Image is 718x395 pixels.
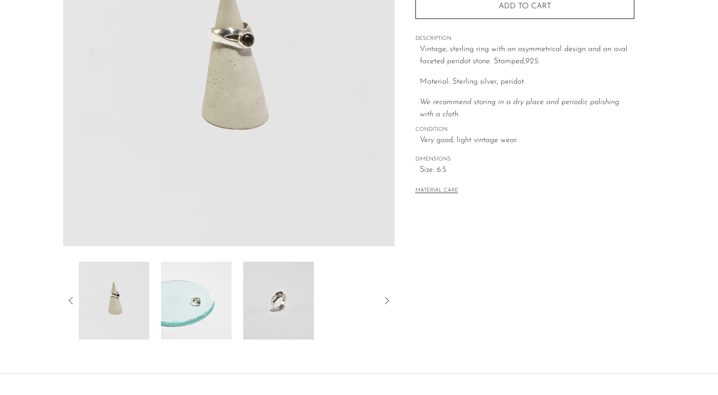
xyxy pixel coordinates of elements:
[415,126,634,134] span: CONDITION
[243,262,314,340] img: Asymmetrical Peridot Ring
[525,57,539,65] em: 925.
[420,43,634,68] p: Vintage, sterling ring with an asymmetrical design and an oval faceted peridot stone. Stamped,
[161,262,232,340] img: Asymmetrical Peridot Ring
[415,187,458,195] button: MATERIAL CARE
[420,98,619,119] i: We recommend storing in a dry place and periodic polishing with a cloth.
[499,2,551,10] span: Add to cart
[420,164,634,177] span: Size: 6.5
[420,134,634,147] span: Very good; light vintage wear.
[415,35,634,43] span: DESCRIPTION
[79,262,149,340] img: Asymmetrical Peridot Ring
[415,155,634,164] span: DIMENSIONS
[420,76,634,89] p: Material: Sterling silver, peridot.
